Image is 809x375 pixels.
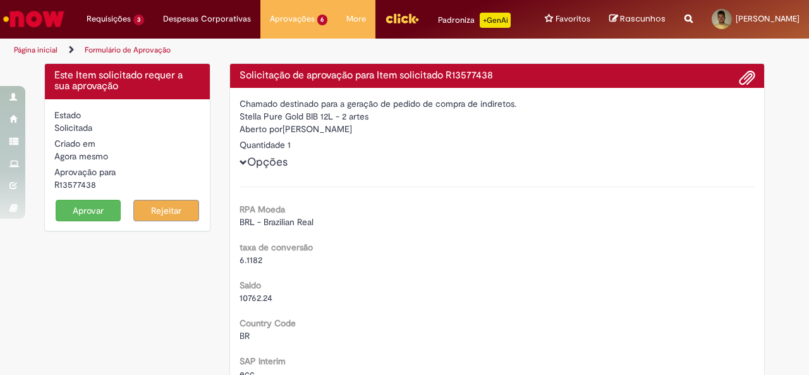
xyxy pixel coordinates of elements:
[609,13,666,25] a: Rascunhos
[163,13,251,25] span: Despesas Corporativas
[54,121,200,134] div: Solicitada
[87,13,131,25] span: Requisições
[240,204,285,215] b: RPA Moeda
[620,13,666,25] span: Rascunhos
[54,151,108,162] time: 29/09/2025 14:50:45
[56,200,121,221] button: Aprovar
[54,70,200,92] h4: Este Item solicitado requer a sua aprovação
[54,151,108,162] span: Agora mesmo
[385,9,419,28] img: click_logo_yellow_360x200.png
[346,13,366,25] span: More
[240,330,250,341] span: BR
[240,123,755,138] div: [PERSON_NAME]
[240,254,262,266] span: 6.1182
[240,70,755,82] h4: Solicitação de aprovação para Item solicitado R13577438
[556,13,590,25] span: Favoritos
[54,137,95,150] label: Criado em
[54,150,200,163] div: 29/09/2025 14:50:45
[240,216,313,228] span: BRL - Brazilian Real
[54,178,200,191] div: R13577438
[240,280,261,291] b: Saldo
[133,15,144,25] span: 3
[240,292,272,304] span: 10762.24
[9,39,530,62] ul: Trilhas de página
[133,200,199,221] button: Rejeitar
[317,15,328,25] span: 6
[736,13,800,24] span: [PERSON_NAME]
[270,13,315,25] span: Aprovações
[240,97,755,110] div: Chamado destinado para a geração de pedido de compra de indiretos.
[54,166,116,178] label: Aprovação para
[438,13,511,28] div: Padroniza
[1,6,66,32] img: ServiceNow
[480,13,511,28] p: +GenAi
[14,45,58,55] a: Página inicial
[240,110,755,123] div: Stella Pure Gold BIB 12L - 2 artes
[240,123,283,135] label: Aberto por
[240,138,755,151] div: Quantidade 1
[54,109,81,121] label: Estado
[240,355,286,367] b: SAP Interim
[240,242,313,253] b: taxa de conversão
[240,317,296,329] b: Country Code
[85,45,171,55] a: Formulário de Aprovação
